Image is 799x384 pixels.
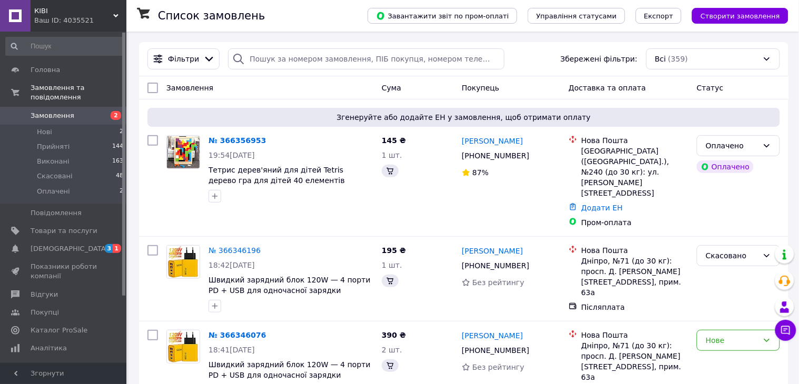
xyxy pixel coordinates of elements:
div: Дніпро, №71 (до 30 кг): просп. Д. [PERSON_NAME][STREET_ADDRESS], прим. 63а [581,256,688,298]
span: Завантажити звіт по пром-оплаті [376,11,509,21]
a: Фото товару [166,330,200,363]
span: (359) [668,55,688,63]
span: 390 ₴ [382,331,406,339]
div: [PHONE_NUMBER] [460,148,531,163]
a: Тетрис дерев'яний для дітей Tetris дерево гра для дітей 40 елементів Червоний [209,166,345,195]
a: Додати ЕН [581,204,623,212]
span: 1 [113,244,121,253]
a: Створити замовлення [682,11,788,19]
span: 2 [120,187,123,196]
span: Статус [697,84,724,92]
span: Показники роботи компанії [31,262,97,281]
span: 2 [111,111,121,120]
span: Прийняті [37,142,70,151]
span: 48 [116,171,123,181]
span: Без рейтингу [472,363,525,371]
span: 2 [120,127,123,137]
span: 163 [112,157,123,166]
div: Післяплата [581,302,688,312]
a: № 366356953 [209,136,266,145]
div: [PHONE_NUMBER] [460,343,531,358]
span: 87% [472,168,489,177]
span: Всі [655,54,666,64]
span: 2 шт. [382,346,402,354]
span: Оплачені [37,187,70,196]
span: Покупець [462,84,499,92]
a: [PERSON_NAME] [462,246,523,256]
div: Дніпро, №71 (до 30 кг): просп. Д. [PERSON_NAME][STREET_ADDRESS], прим. 63а [581,340,688,382]
span: Фільтри [168,54,199,64]
span: 19:54[DATE] [209,151,255,159]
span: Аналітика [31,343,67,353]
span: Створити замовлення [701,12,780,20]
a: Швидкий зарядний блок 120W — 4 порти PD + USB для одночасної зарядки [209,360,371,379]
span: Управління статусами [536,12,617,20]
span: Товари та послуги [31,226,97,236]
a: Фото товару [166,245,200,279]
button: Експорт [636,8,682,24]
input: Пошук [5,37,124,56]
a: Фото товару [166,135,200,169]
div: Нова Пошта [581,330,688,340]
div: Пром-оплата [581,217,688,228]
button: Чат з покупцем [775,320,796,341]
span: Замовлення [31,111,74,120]
span: Замовлення та повідомлення [31,83,126,102]
a: [PERSON_NAME] [462,136,523,146]
span: Скасовані [37,171,73,181]
span: Доставка та оплата [569,84,646,92]
a: Швидкий зарядний блок 120W — 4 порти PD + USB для одночасної зарядки [209,276,371,295]
span: Нові [37,127,52,137]
span: Збережені фільтри: [560,54,637,64]
span: 195 ₴ [382,246,406,255]
img: Фото товару [167,136,200,168]
span: [DEMOGRAPHIC_DATA] [31,244,108,254]
div: Нове [706,335,758,346]
span: 145 ₴ [382,136,406,145]
span: 3 [105,244,113,253]
span: 18:42[DATE] [209,261,255,269]
img: Фото товару [167,330,200,363]
span: 1 шт. [382,261,402,269]
div: [PHONE_NUMBER] [460,258,531,273]
div: Нова Пошта [581,135,688,146]
h1: Список замовлень [158,9,265,22]
span: 1 шт. [382,151,402,159]
span: Каталог ProSale [31,326,87,335]
button: Завантажити звіт по пром-оплаті [368,8,517,24]
a: № 366346196 [209,246,261,255]
div: Скасовано [706,250,758,261]
span: Повідомлення [31,208,82,218]
button: Управління статусами [528,8,625,24]
a: № 366346076 [209,331,266,339]
span: Відгуки [31,290,58,299]
span: Управління сайтом [31,361,97,380]
span: Згенеруйте або додайте ЕН у замовлення, щоб отримати оплату [152,112,776,123]
span: Без рейтингу [472,278,525,287]
div: Оплачено [706,140,758,151]
div: [GEOGRAPHIC_DATA] ([GEOGRAPHIC_DATA].), №240 (до 30 кг): ул. [PERSON_NAME][STREET_ADDRESS] [581,146,688,198]
span: Cума [382,84,401,92]
span: Експорт [644,12,674,20]
span: Замовлення [166,84,213,92]
button: Створити замовлення [692,8,788,24]
img: Фото товару [167,246,200,278]
span: 18:41[DATE] [209,346,255,354]
span: 144 [112,142,123,151]
span: Виконані [37,157,70,166]
input: Пошук за номером замовлення, ПІБ покупця, номером телефону, Email, номером накладної [228,48,505,69]
div: Оплачено [697,160,754,173]
span: Головна [31,65,60,75]
div: Ваш ID: 4035521 [34,16,126,25]
a: [PERSON_NAME] [462,330,523,341]
span: КІВІ [34,6,113,16]
div: Нова Пошта [581,245,688,256]
span: Покупці [31,308,59,317]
